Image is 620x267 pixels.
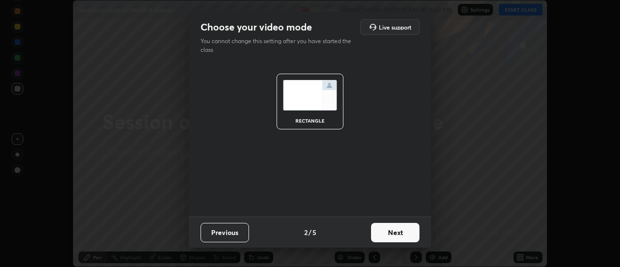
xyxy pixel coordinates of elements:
button: Previous [201,223,249,242]
img: normalScreenIcon.ae25ed63.svg [283,80,337,110]
button: Next [371,223,419,242]
h2: Choose your video mode [201,21,312,33]
h4: 2 [304,227,308,237]
h4: 5 [312,227,316,237]
h4: / [309,227,311,237]
p: You cannot change this setting after you have started the class [201,37,357,54]
div: rectangle [291,118,329,123]
h5: Live support [379,24,411,30]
